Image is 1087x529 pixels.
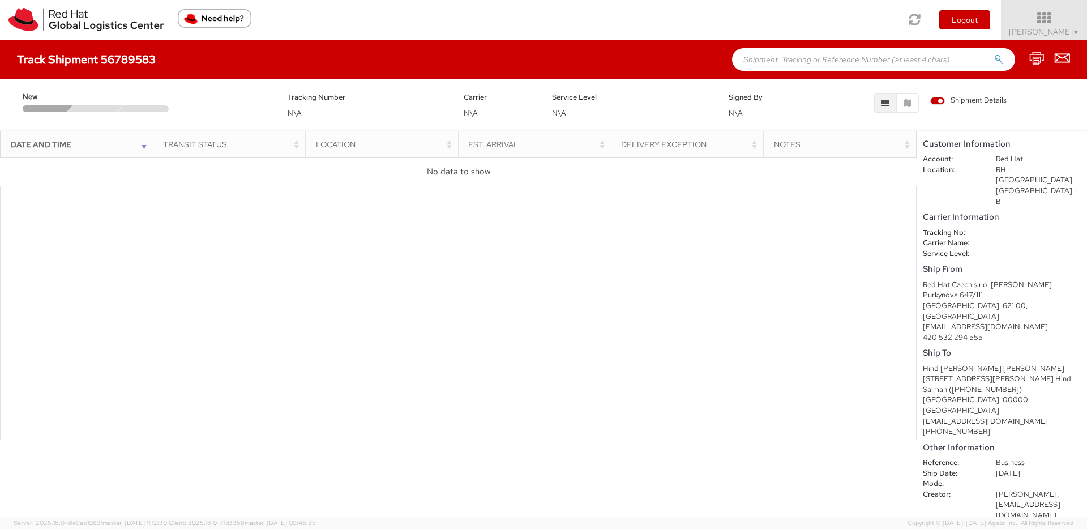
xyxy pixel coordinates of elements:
h4: Track Shipment 56789583 [17,53,156,66]
dt: Mode: [914,479,987,489]
div: [EMAIL_ADDRESS][DOMAIN_NAME] [923,416,1081,427]
span: N\A [729,108,743,118]
h5: Ship From [923,264,1081,274]
span: ▼ [1073,28,1080,37]
div: Transit Status [163,139,302,150]
div: Purkynova 647/111 [923,290,1081,301]
div: Est. Arrival [468,139,607,150]
label: Shipment Details [930,95,1007,108]
dt: Ship Date: [914,468,987,479]
h5: Carrier Information [923,212,1081,222]
span: N\A [464,108,478,118]
span: Copyright © [DATE]-[DATE] Agistix Inc., All Rights Reserved [908,519,1073,528]
dt: Location: [914,165,987,176]
div: Hind [PERSON_NAME] [PERSON_NAME] [923,364,1081,374]
span: New [23,92,71,103]
dt: Carrier Name: [914,238,987,249]
h5: Customer Information [923,139,1081,149]
div: Red Hat Czech s.r.o. [PERSON_NAME] [923,280,1081,291]
span: master, [DATE] 11:12:30 [102,519,167,527]
img: rh-logistics-00dfa346123c4ec078e1.svg [8,8,164,31]
button: Need help? [178,9,251,28]
div: Delivery Exception [621,139,760,150]
h5: Other Information [923,443,1081,453]
div: 420 532 294 555 [923,332,1081,343]
h5: Signed By [729,93,800,101]
h5: Service Level [552,93,712,101]
div: [GEOGRAPHIC_DATA], 00000, [GEOGRAPHIC_DATA] [923,395,1081,416]
div: Date and Time [11,139,149,150]
span: [PERSON_NAME], [996,489,1059,499]
span: Client: 2025.18.0-71d3358 [169,519,316,527]
span: Shipment Details [930,95,1007,106]
span: N\A [552,108,566,118]
dt: Account: [914,154,987,165]
span: Server: 2025.18.0-d1e9a510831 [14,519,167,527]
span: N\A [288,108,302,118]
dt: Reference: [914,458,987,468]
h5: Ship To [923,348,1081,358]
div: [STREET_ADDRESS][PERSON_NAME] Hind Salman ([PHONE_NUMBER]) [923,374,1081,395]
dt: Tracking No: [914,228,987,238]
span: [PERSON_NAME] [1009,27,1080,37]
div: [GEOGRAPHIC_DATA], 621 00, [GEOGRAPHIC_DATA] [923,301,1081,322]
dt: Service Level: [914,249,987,259]
h5: Tracking Number [288,93,447,101]
h5: Carrier [464,93,535,101]
button: Logout [939,10,990,29]
div: Location [316,139,455,150]
input: Shipment, Tracking or Reference Number (at least 4 chars) [732,48,1015,71]
dt: Creator: [914,489,987,500]
div: [EMAIL_ADDRESS][DOMAIN_NAME] [923,322,1081,332]
span: master, [DATE] 09:46:25 [245,519,316,527]
div: Notes [774,139,913,150]
div: [PHONE_NUMBER] [923,426,1081,437]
